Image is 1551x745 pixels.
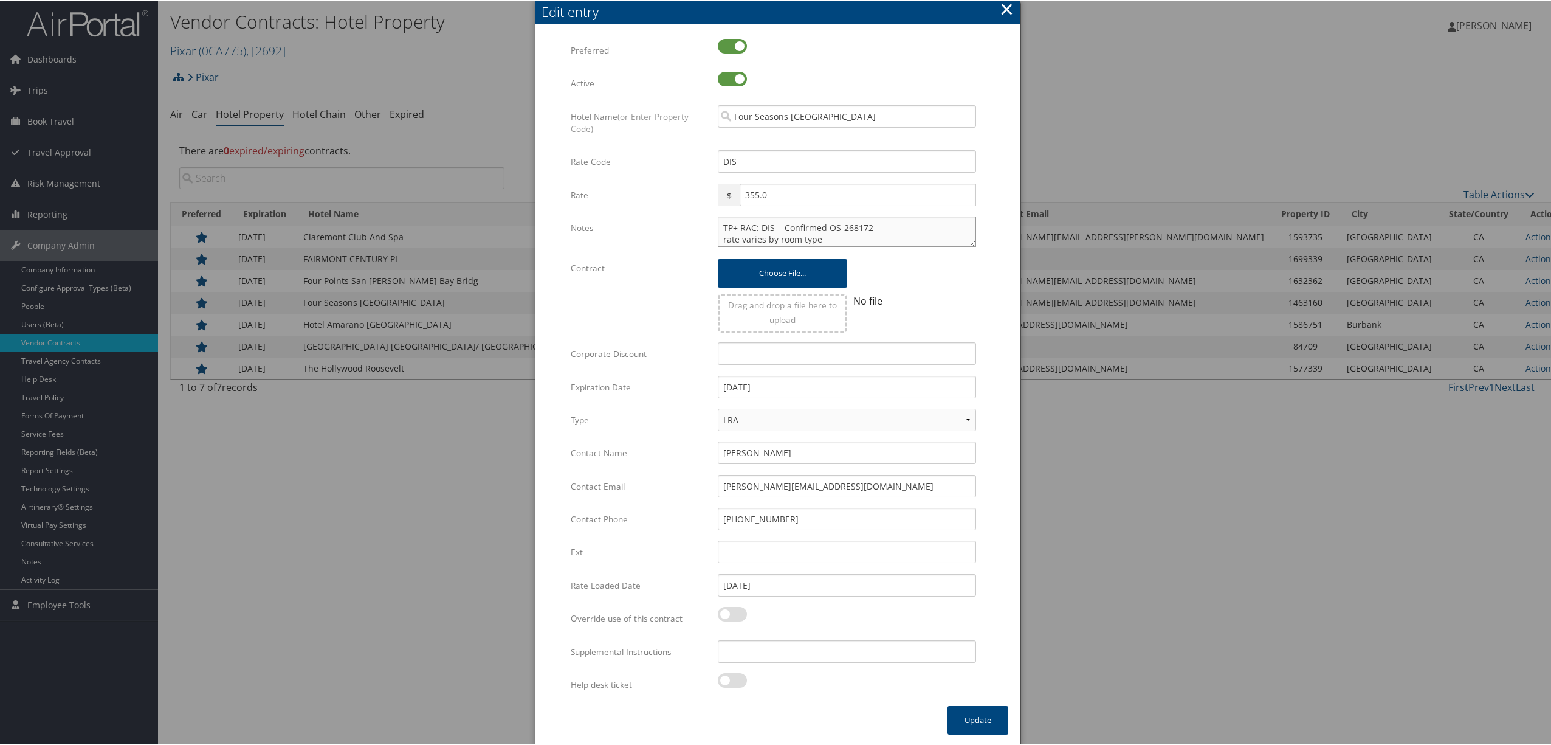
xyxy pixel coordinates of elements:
label: Active [571,71,709,94]
span: $ [718,182,739,205]
label: Corporate Discount [571,341,709,364]
label: Contact Name [571,440,709,463]
label: Hotel Name [571,104,709,140]
label: Rate Code [571,149,709,172]
label: Contract [571,255,709,279]
label: Notes [571,215,709,238]
span: (or Enter Property Code) [571,109,689,133]
label: Override use of this contract [571,606,709,629]
label: Help desk ticket [571,672,709,695]
label: Rate Loaded Date [571,573,709,596]
div: Edit entry [542,1,1020,20]
span: No file [853,293,882,307]
button: Update [947,705,1008,733]
label: Preferred [571,38,709,61]
label: Expiration Date [571,375,709,398]
label: Ext [571,539,709,563]
span: Drag and drop a file here to upload [728,298,837,324]
label: Contact Email [571,474,709,497]
label: Rate [571,182,709,206]
input: (___) ___-____ [718,507,976,529]
label: Contact Phone [571,507,709,530]
label: Type [571,407,709,431]
label: Supplemental Instructions [571,639,709,662]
